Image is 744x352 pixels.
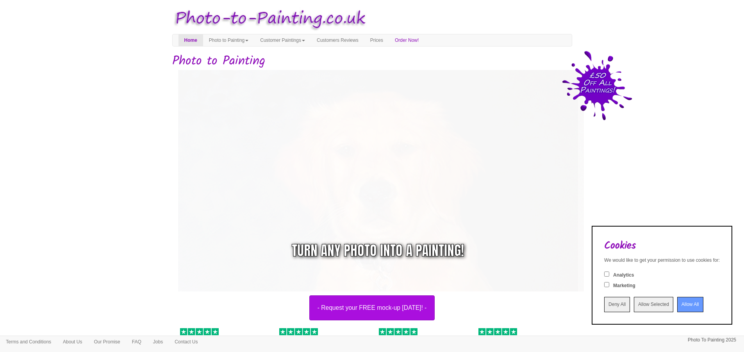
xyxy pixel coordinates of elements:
input: Allow Selected [634,297,673,312]
a: Customers Reviews [311,34,364,46]
a: FAQ [126,336,147,348]
img: 50 pound price drop [562,51,632,120]
img: 5 of out 5 stars [379,328,417,335]
label: Marketing [613,282,635,289]
a: Our Promise [88,336,126,348]
h2: Cookies [604,240,720,252]
input: Allow All [677,297,703,312]
img: Photo to Painting [168,4,368,34]
a: Order Now! [389,34,425,46]
p: Photo To Painting 2025 [688,336,736,344]
a: Contact Us [169,336,203,348]
div: Turn any photo into a painting! [292,241,464,261]
img: 5 of out 5 stars [478,328,517,335]
div: We would like to get your permission to use cookies for: [604,257,720,264]
a: Home [178,34,203,46]
a: Prices [364,34,389,46]
a: Jobs [147,336,169,348]
img: 5 of out 5 stars [180,328,219,335]
label: Analytics [613,272,634,279]
img: 5 of out 5 stars [279,328,318,335]
a: Customer Paintings [254,34,311,46]
a: - Request your FREE mock-up [DATE]! - [166,70,578,320]
h1: Photo to Painting [172,54,572,68]
a: Photo to Painting [203,34,254,46]
img: dog.jpg [178,70,590,298]
input: Deny All [604,297,630,312]
a: About Us [57,336,88,348]
button: - Request your FREE mock-up [DATE]! - [309,295,435,320]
